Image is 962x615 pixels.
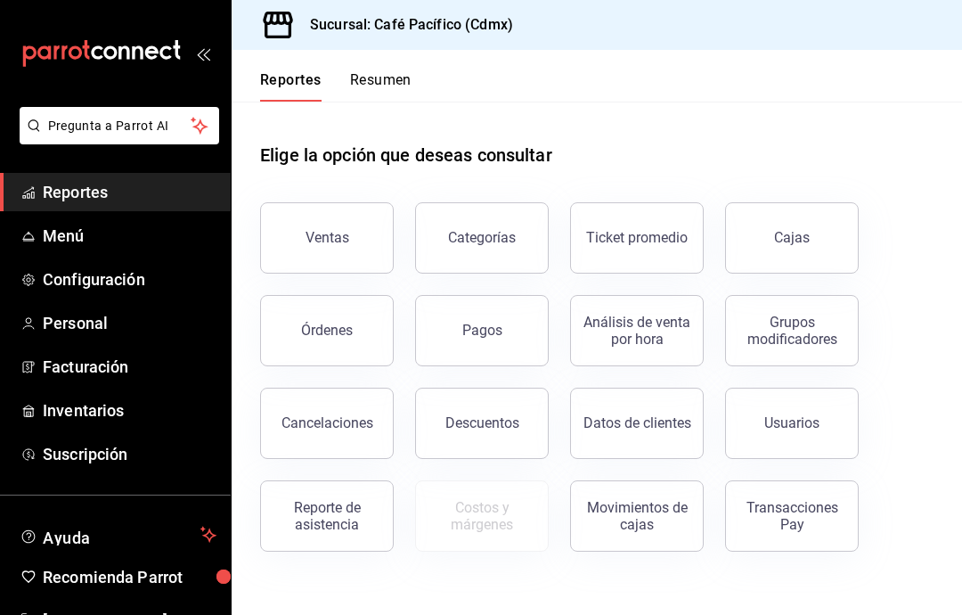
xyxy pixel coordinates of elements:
[570,202,704,274] button: Ticket promedio
[301,322,353,339] div: Órdenes
[43,355,216,379] span: Facturación
[43,180,216,204] span: Reportes
[260,202,394,274] button: Ventas
[296,14,513,36] h3: Sucursal: Café Pacífico (Cdmx)
[12,129,219,148] a: Pregunta a Parrot AI
[725,202,859,274] a: Cajas
[462,322,502,339] div: Pagos
[43,524,193,545] span: Ayuda
[43,311,216,335] span: Personal
[260,480,394,552] button: Reporte de asistencia
[48,117,192,135] span: Pregunta a Parrot AI
[586,229,688,246] div: Ticket promedio
[43,442,216,466] span: Suscripción
[260,142,552,168] h1: Elige la opción que deseas consultar
[415,202,549,274] button: Categorías
[570,388,704,459] button: Datos de clientes
[427,499,537,533] div: Costos y márgenes
[764,414,819,431] div: Usuarios
[582,499,692,533] div: Movimientos de cajas
[737,314,847,348] div: Grupos modificadores
[570,480,704,552] button: Movimientos de cajas
[415,388,549,459] button: Descuentos
[272,499,382,533] div: Reporte de asistencia
[260,71,322,102] button: Reportes
[260,295,394,366] button: Órdenes
[583,414,691,431] div: Datos de clientes
[582,314,692,348] div: Análisis de venta por hora
[725,480,859,552] button: Transacciones Pay
[306,229,349,246] div: Ventas
[415,480,549,552] button: Contrata inventarios para ver este reporte
[20,107,219,144] button: Pregunta a Parrot AI
[448,229,516,246] div: Categorías
[281,414,373,431] div: Cancelaciones
[725,388,859,459] button: Usuarios
[260,71,412,102] div: navigation tabs
[43,267,216,291] span: Configuración
[725,295,859,366] button: Grupos modificadores
[445,414,519,431] div: Descuentos
[415,295,549,366] button: Pagos
[43,224,216,248] span: Menú
[43,565,216,589] span: Recomienda Parrot
[350,71,412,102] button: Resumen
[260,388,394,459] button: Cancelaciones
[774,227,811,249] div: Cajas
[196,46,210,61] button: open_drawer_menu
[43,398,216,422] span: Inventarios
[570,295,704,366] button: Análisis de venta por hora
[737,499,847,533] div: Transacciones Pay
